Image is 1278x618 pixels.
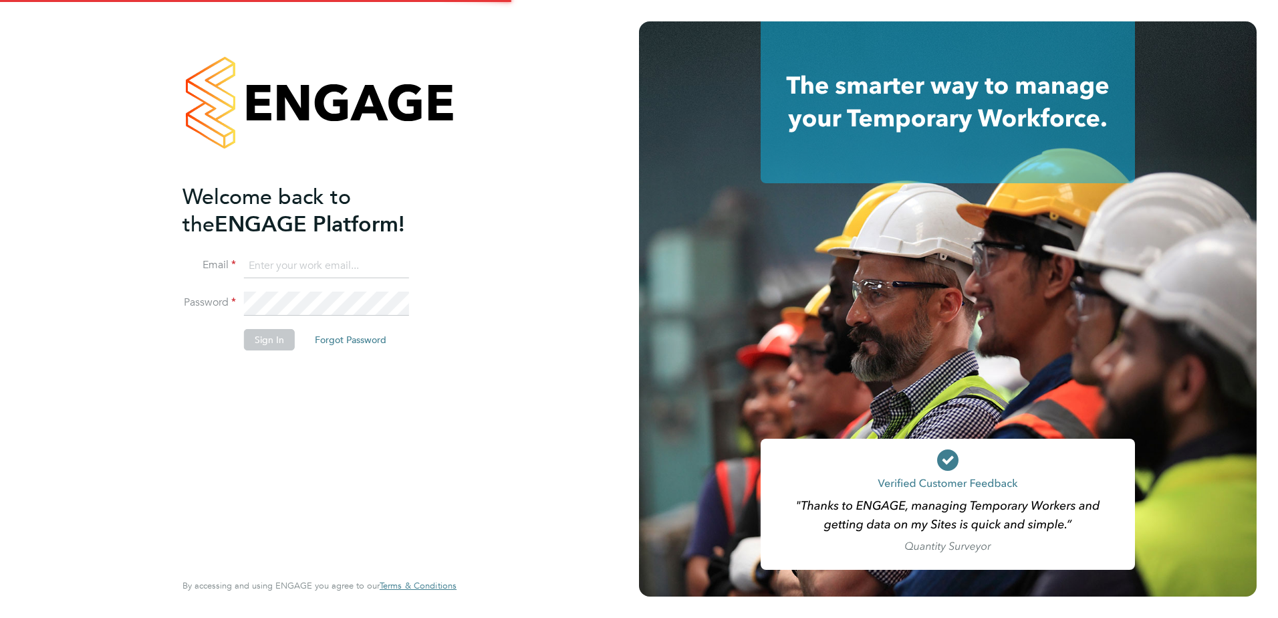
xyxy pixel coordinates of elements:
[244,329,295,350] button: Sign In
[182,258,236,272] label: Email
[304,329,397,350] button: Forgot Password
[244,254,409,278] input: Enter your work email...
[182,183,443,238] h2: ENGAGE Platform!
[182,580,457,591] span: By accessing and using ENGAGE you agree to our
[182,184,351,237] span: Welcome back to the
[182,296,236,310] label: Password
[380,581,457,591] a: Terms & Conditions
